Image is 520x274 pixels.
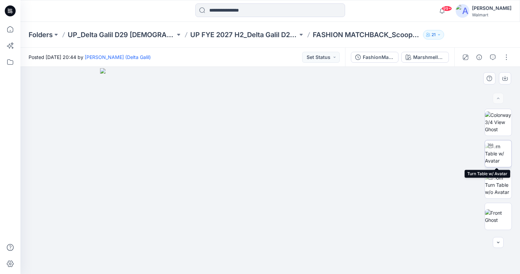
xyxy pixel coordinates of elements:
[190,30,298,40] a: UP FYE 2027 H2_Delta Galil D29 [DEMOGRAPHIC_DATA] NOBO Bras
[472,4,511,12] div: [PERSON_NAME]
[485,209,511,224] img: Front Ghost
[442,6,452,11] span: 99+
[85,54,151,60] a: [PERSON_NAME] (Delta Galil)
[413,54,444,61] div: Marshmellow Pink
[456,4,469,18] img: avatar
[432,31,436,39] p: 21
[68,30,175,40] a: UP_Delta Galil D29 [DEMOGRAPHIC_DATA] NOBO Intimates
[485,111,511,133] img: Colorway 3/4 View Ghost
[401,52,449,63] button: Marshmellow Pink
[472,12,511,17] div: Walmart
[474,52,485,63] button: Details
[423,30,444,40] button: 21
[29,54,151,61] span: Posted [DATE] 20:44 by
[485,143,511,164] img: Turn Table w/ Avatar
[363,54,394,61] div: FashionMatchback_Scoop_bra
[485,174,511,196] img: Zoom Turn Table w/o Avatar
[100,68,440,274] img: eyJhbGciOiJIUzI1NiIsImtpZCI6IjAiLCJzbHQiOiJzZXMiLCJ0eXAiOiJKV1QifQ.eyJkYXRhIjp7InR5cGUiOiJzdG9yYW...
[351,52,399,63] button: FashionMatchback_Scoop_bra
[313,30,420,40] p: FASHION MATCHBACK_Scoop_bra
[29,30,53,40] a: Folders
